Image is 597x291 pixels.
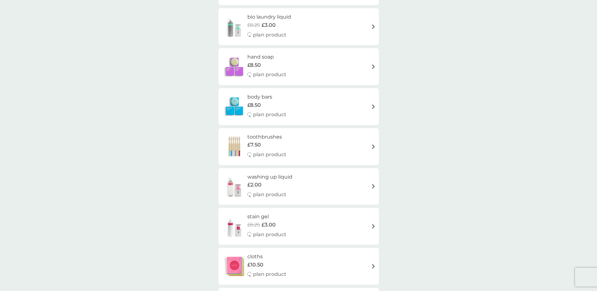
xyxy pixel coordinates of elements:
[247,253,286,261] h6: cloths
[222,95,247,117] img: body bars
[262,21,276,29] span: £3.00
[371,184,376,189] img: arrow right
[371,104,376,109] img: arrow right
[253,111,286,119] p: plan product
[371,24,376,29] img: arrow right
[222,215,247,237] img: stain gel
[247,221,260,229] span: £6.25
[247,141,261,149] span: £7.50
[247,133,286,141] h6: toothbrushes
[222,135,247,157] img: toothbrushes
[247,61,261,69] span: £8.50
[247,21,260,29] span: £6.25
[247,181,262,189] span: £2.00
[371,64,376,69] img: arrow right
[371,224,376,229] img: arrow right
[253,231,286,239] p: plan product
[371,144,376,149] img: arrow right
[253,71,286,79] p: plan product
[262,221,276,229] span: £3.00
[247,93,286,101] h6: body bars
[222,255,247,277] img: cloths
[253,31,286,39] p: plan product
[371,264,376,269] img: arrow right
[253,191,286,199] p: plan product
[247,53,286,61] h6: hand soap
[222,175,247,197] img: washing up liquid
[247,213,286,221] h6: stain gel
[247,13,291,21] h6: bio laundry liquid
[222,16,247,38] img: bio laundry liquid
[222,56,247,78] img: hand soap
[247,173,292,181] h6: washing up liquid
[253,151,286,159] p: plan product
[253,270,286,278] p: plan product
[247,101,261,109] span: £8.50
[247,261,263,269] span: £10.50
